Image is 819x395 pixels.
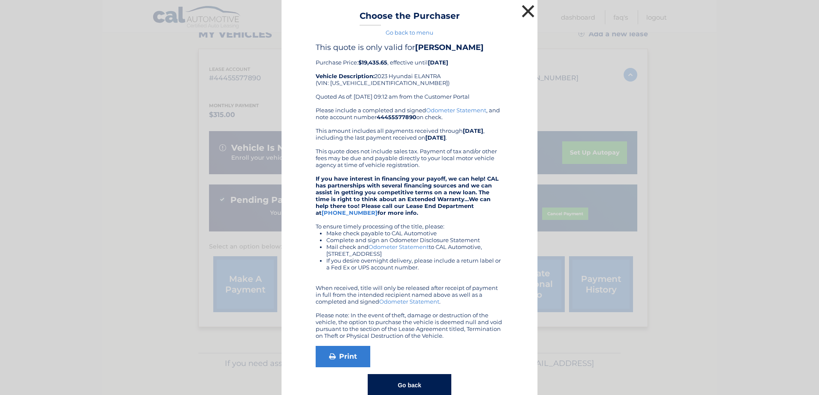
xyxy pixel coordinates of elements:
div: Purchase Price: , effective until 2023 Hyundai ELANTRA (VIN: [US_VEHICLE_IDENTIFICATION_NUMBER]) ... [316,43,503,107]
strong: Vehicle Description: [316,73,375,79]
div: Please include a completed and signed , and note account number on check. This amount includes al... [316,107,503,339]
b: [DATE] [463,127,483,134]
a: Odometer Statement [379,298,439,305]
b: [DATE] [428,59,448,66]
strong: If you have interest in financing your payoff, we can help! CAL has partnerships with several fin... [316,175,499,216]
b: 44455577890 [377,114,416,120]
a: Print [316,346,370,367]
b: $19,435.65 [358,59,387,66]
b: [PERSON_NAME] [415,43,484,52]
h4: This quote is only valid for [316,43,503,52]
a: Odometer Statement [426,107,486,114]
button: × [520,3,537,20]
a: Go back to menu [386,29,433,36]
li: If you desire overnight delivery, please include a return label or a Fed Ex or UPS account number. [326,257,503,271]
li: Mail check and to CAL Automotive, [STREET_ADDRESS] [326,243,503,257]
li: Make check payable to CAL Automotive [326,230,503,237]
a: Odometer Statement [369,243,429,250]
li: Complete and sign an Odometer Disclosure Statement [326,237,503,243]
h3: Choose the Purchaser [360,11,460,26]
b: [DATE] [425,134,446,141]
a: [PHONE_NUMBER] [322,209,378,216]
